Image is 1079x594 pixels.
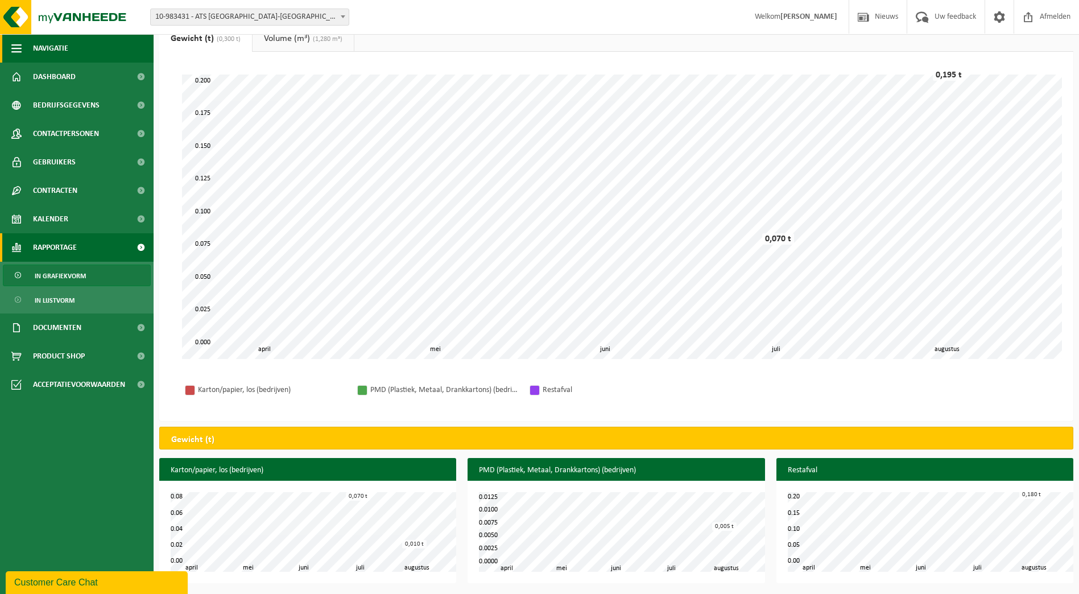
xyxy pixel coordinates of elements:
[762,233,794,245] div: 0,070 t
[159,26,252,52] a: Gewicht (t)
[33,313,81,342] span: Documenten
[33,91,100,119] span: Bedrijfsgegevens
[3,265,151,286] a: In grafiekvorm
[402,540,427,548] div: 0,010 t
[35,265,86,287] span: In grafiekvorm
[712,522,737,531] div: 0,005 t
[33,63,76,91] span: Dashboard
[6,569,190,594] iframe: chat widget
[33,205,68,233] span: Kalender
[776,458,1073,483] h3: Restafval
[370,383,518,397] div: PMD (Plastiek, Metaal, Drankkartons) (bedrijven)
[198,383,346,397] div: Karton/papier, los (bedrijven)
[33,34,68,63] span: Navigatie
[3,289,151,311] a: In lijstvorm
[933,69,965,81] div: 0,195 t
[150,9,349,26] span: 10-983431 - ATS ANTWERP-HERENTHOUT - HERENTHOUT
[543,383,691,397] div: Restafval
[33,233,77,262] span: Rapportage
[33,119,99,148] span: Contactpersonen
[33,148,76,176] span: Gebruikers
[214,36,241,43] span: (0,300 t)
[33,176,77,205] span: Contracten
[346,492,370,501] div: 0,070 t
[159,458,456,483] h3: Karton/papier, los (bedrijven)
[151,9,349,25] span: 10-983431 - ATS ANTWERP-HERENTHOUT - HERENTHOUT
[253,26,354,52] a: Volume (m³)
[310,36,342,43] span: (1,280 m³)
[468,458,764,483] h3: PMD (Plastiek, Metaal, Drankkartons) (bedrijven)
[160,427,226,452] h2: Gewicht (t)
[33,370,125,399] span: Acceptatievoorwaarden
[780,13,837,21] strong: [PERSON_NAME]
[33,342,85,370] span: Product Shop
[1019,490,1044,499] div: 0,180 t
[35,290,75,311] span: In lijstvorm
